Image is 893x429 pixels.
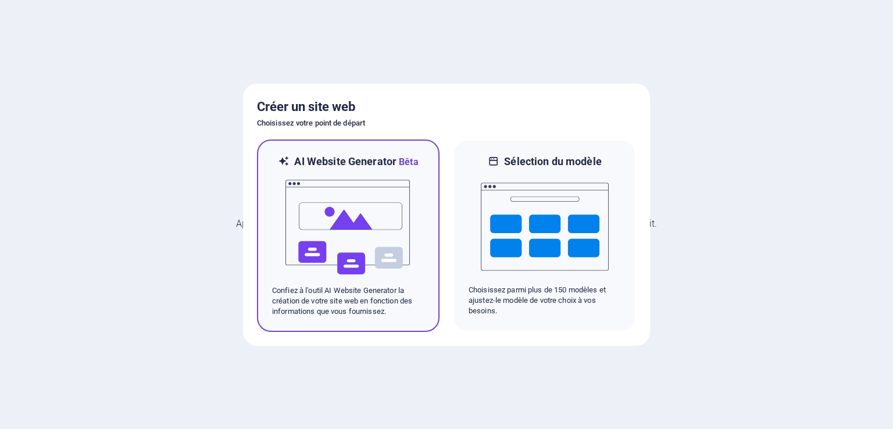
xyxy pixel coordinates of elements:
div: AI Website GeneratorBêtaaiConfiez à l'outil AI Website Generator la création de votre site web en... [257,140,440,332]
span: Bêta [397,156,419,167]
p: Confiez à l'outil AI Website Generator la création de votre site web en fonction des informations... [272,285,424,317]
h6: Sélection du modèle [504,155,602,169]
h6: AI Website Generator [294,155,418,169]
img: ai [284,169,412,285]
h5: Créer un site web [257,98,636,116]
p: Choisissez parmi plus de 150 modèles et ajustez-le modèle de votre choix à vos besoins. [469,285,621,316]
h6: Choisissez votre point de départ [257,116,636,130]
div: Sélection du modèleChoisissez parmi plus de 150 modèles et ajustez-le modèle de votre choix à vos... [453,140,636,332]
